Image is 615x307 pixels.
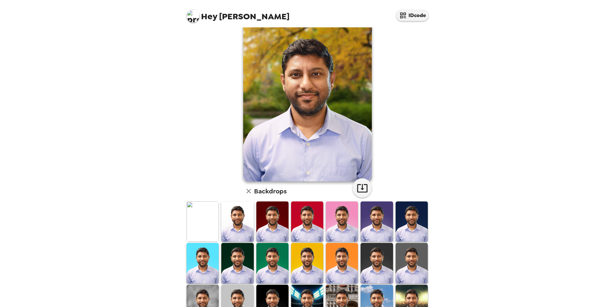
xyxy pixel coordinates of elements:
[201,11,217,22] span: Hey
[187,201,219,242] img: Original
[187,6,289,21] span: [PERSON_NAME]
[243,21,372,181] img: user
[254,186,287,196] h6: Backdrops
[187,10,199,23] img: profile pic
[396,10,428,21] button: IDcode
